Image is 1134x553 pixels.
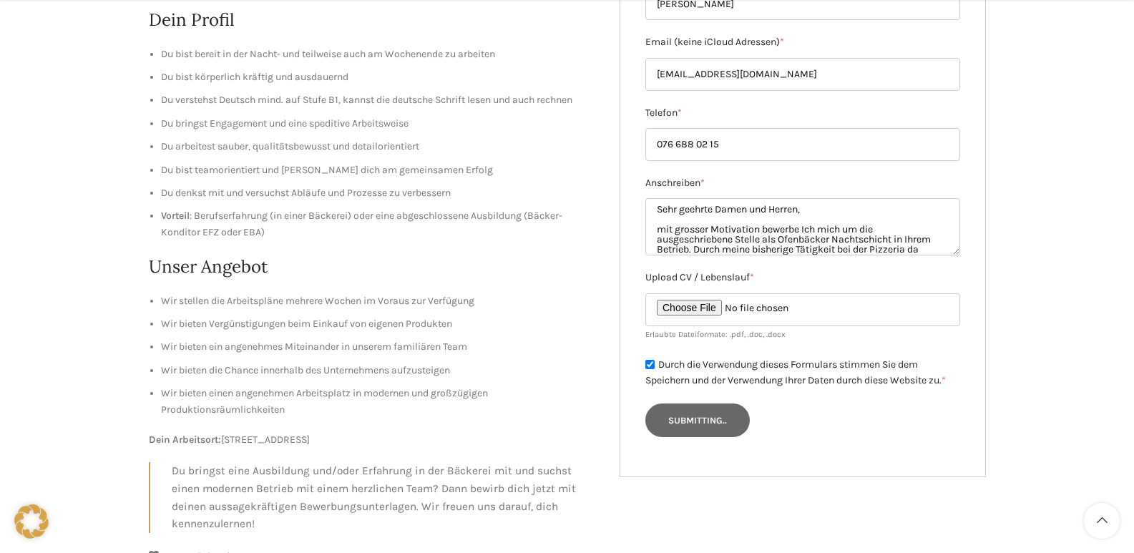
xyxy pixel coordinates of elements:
[161,210,190,222] strong: Vorteil
[161,208,599,240] li: : Berufserfahrung (in einer Bäckerei) oder eine abgeschlossene Ausbildung (Bäcker-Konditor EFZ od...
[161,185,599,201] li: Du denkst mit und versuchst Abläufe und Prozesse zu verbessern
[161,69,599,85] li: Du bist körperlich kräftig und ausdauernd
[1084,503,1120,539] a: Scroll to top button
[645,270,960,285] label: Upload CV / Lebenslauf
[161,47,599,62] li: Du bist bereit in der Nacht- und teilweise auch am Wochenende zu arbeiten
[645,175,960,191] label: Anschreiben
[645,34,960,50] label: Email (keine iCloud Adressen)
[172,462,599,533] p: Du bringst eine Ausbildung und/oder Erfahrung in der Bäckerei mit und suchst einen modernen Betri...
[161,139,599,155] li: Du arbeitest sauber, qualitätsbewusst und detailorientiert
[161,339,599,355] li: Wir bieten ein angenehmes Miteinander in unserem familiären Team
[645,403,750,438] input: Submitting..
[161,92,599,108] li: Du verstehst Deutsch mind. auf Stufe B1, kannst die deutsche Schrift lesen und auch rechnen
[161,386,599,418] li: Wir bieten einen angenehmen Arbeitsplatz in modernen und großzügigen Produktionsräumlichkeiten
[161,116,599,132] li: Du bringst Engagement und eine speditive Arbeitsweise
[149,432,599,448] p: [STREET_ADDRESS]
[645,105,960,121] label: Telefon
[161,316,599,332] li: Wir bieten Vergünstigungen beim Einkauf von eigenen Produkten
[645,358,946,387] label: Durch die Verwendung dieses Formulars stimmen Sie dem Speichern und der Verwendung Ihrer Daten du...
[149,8,599,32] h2: Dein Profil
[149,255,599,279] h2: Unser Angebot
[149,434,221,446] strong: Dein Arbeitsort:
[161,162,599,178] li: Du bist teamorientiert und [PERSON_NAME] dich am gemeinsamen Erfolg
[645,330,786,339] small: Erlaubte Dateiformate: .pdf, .doc, .docx
[161,293,599,309] li: Wir stellen die Arbeitspläne mehrere Wochen im Voraus zur Verfügung
[161,363,599,378] li: Wir bieten die Chance innerhalb des Unternehmens aufzusteigen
